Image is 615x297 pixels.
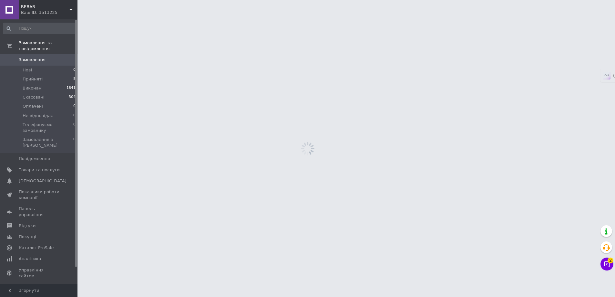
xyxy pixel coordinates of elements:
span: REBAR [21,4,69,10]
span: Замовлення та повідомлення [19,40,77,52]
span: 1841 [67,85,76,91]
span: Відгуки [19,223,36,229]
button: Чат з покупцем2 [600,258,613,270]
span: Управління сайтом [19,267,60,279]
span: 5 [73,76,76,82]
span: Замовлення з [PERSON_NAME] [23,137,73,148]
span: Аналітика [19,256,41,262]
span: Оплачені [23,103,43,109]
span: Прийняті [23,76,43,82]
span: Замовлення [19,57,46,63]
div: Ваш ID: 3513225 [21,10,77,16]
span: Не відповідає [23,113,53,119]
span: Нові [23,67,32,73]
span: [DEMOGRAPHIC_DATA] [19,178,67,184]
span: Каталог ProSale [19,245,54,251]
span: Товари та послуги [19,167,60,173]
span: Повідомлення [19,156,50,162]
span: 2 [608,258,613,263]
input: Пошук [3,23,76,34]
span: Показники роботи компанії [19,189,60,201]
span: Покупці [19,234,36,240]
span: Скасовані [23,94,45,100]
span: 0 [73,113,76,119]
span: 0 [73,137,76,148]
span: 0 [73,67,76,73]
span: 0 [73,122,76,133]
span: Виконані [23,85,43,91]
span: Панель управління [19,206,60,217]
span: 304 [69,94,76,100]
span: 0 [73,103,76,109]
span: Телефонуємо замовнику [23,122,73,133]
